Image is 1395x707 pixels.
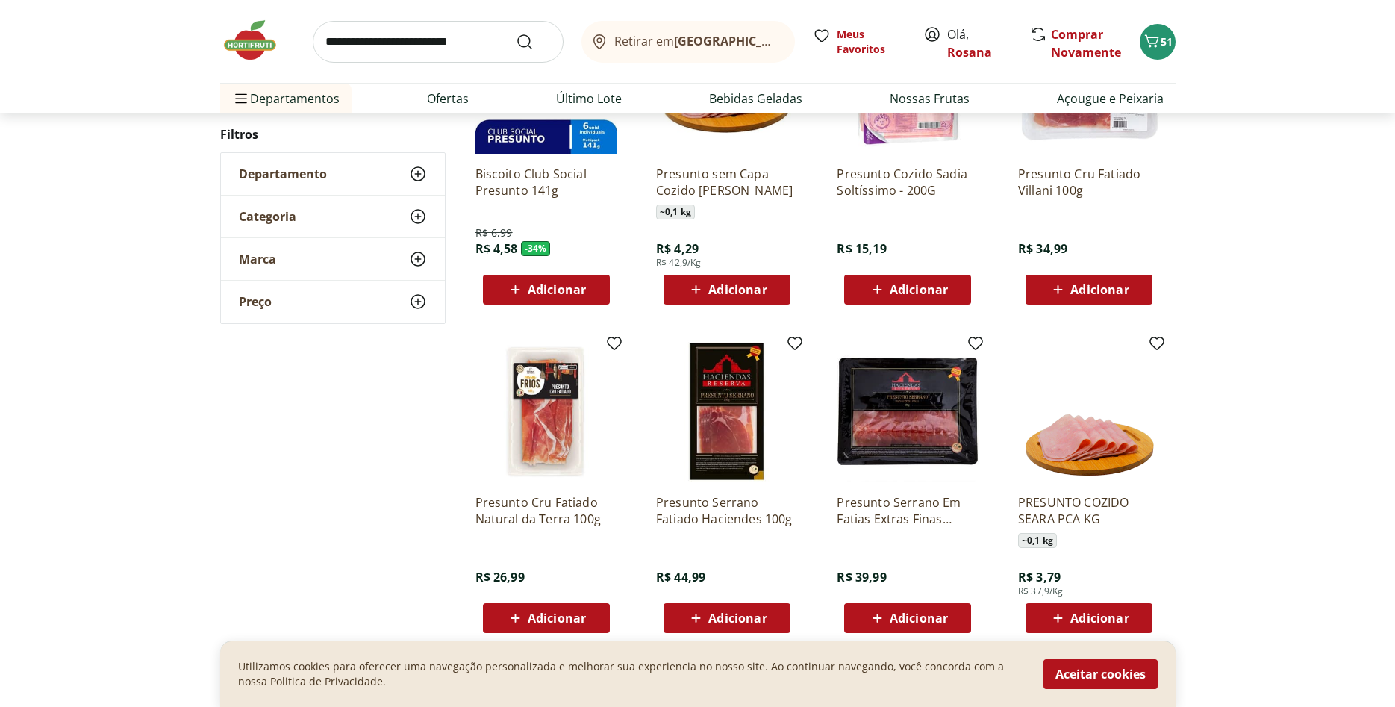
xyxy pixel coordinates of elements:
[556,90,622,108] a: Último Lote
[656,205,695,219] span: ~ 0,1 kg
[1070,612,1129,624] span: Adicionar
[674,33,926,49] b: [GEOGRAPHIC_DATA]/[GEOGRAPHIC_DATA]
[837,166,979,199] a: Presunto Cozido Sadia Soltíssimo - 200G
[656,494,798,527] a: Presunto Serrano Fatiado Haciendes 100g
[709,90,802,108] a: Bebidas Geladas
[708,284,767,296] span: Adicionar
[947,25,1014,61] span: Olá,
[1018,340,1160,482] img: PRESUNTO COZIDO SEARA PCA KG
[313,21,564,63] input: search
[427,90,469,108] a: Ofertas
[656,257,702,269] span: R$ 42,9/Kg
[813,27,905,57] a: Meus Favoritos
[1043,659,1158,689] button: Aceitar cookies
[221,196,445,237] button: Categoria
[890,612,948,624] span: Adicionar
[947,44,992,60] a: Rosana
[475,166,617,199] a: Biscoito Club Social Presunto 141g
[239,209,296,224] span: Categoria
[483,603,610,633] button: Adicionar
[1161,34,1173,49] span: 51
[1018,533,1057,548] span: ~ 0,1 kg
[238,659,1026,689] p: Utilizamos cookies para oferecer uma navegação personalizada e melhorar sua experiencia no nosso ...
[232,81,340,116] span: Departamentos
[837,494,979,527] a: Presunto Serrano Em Fatias Extras Finas Haciendas Reserva Pacote 100G
[1026,603,1152,633] button: Adicionar
[475,494,617,527] a: Presunto Cru Fatiado Natural da Terra 100g
[844,603,971,633] button: Adicionar
[239,294,272,309] span: Preço
[221,238,445,280] button: Marca
[581,21,795,63] button: Retirar em[GEOGRAPHIC_DATA]/[GEOGRAPHIC_DATA]
[890,90,970,108] a: Nossas Frutas
[1018,585,1064,597] span: R$ 37,9/Kg
[528,284,586,296] span: Adicionar
[1018,569,1061,585] span: R$ 3,79
[475,569,525,585] span: R$ 26,99
[837,340,979,482] img: Presunto Serrano Em Fatias Extras Finas Haciendas Reserva Pacote 100G
[221,281,445,323] button: Preço
[239,252,276,267] span: Marca
[232,81,250,116] button: Menu
[483,275,610,305] button: Adicionar
[614,34,779,48] span: Retirar em
[1018,240,1067,257] span: R$ 34,99
[220,18,295,63] img: Hortifruti
[220,119,446,149] h2: Filtros
[521,241,551,256] span: - 34 %
[664,275,790,305] button: Adicionar
[475,240,518,257] span: R$ 4,58
[844,275,971,305] button: Adicionar
[1018,494,1160,527] a: PRESUNTO COZIDO SEARA PCA KG
[837,569,886,585] span: R$ 39,99
[664,603,790,633] button: Adicionar
[516,33,552,51] button: Submit Search
[708,612,767,624] span: Adicionar
[837,27,905,57] span: Meus Favoritos
[528,612,586,624] span: Adicionar
[890,284,948,296] span: Adicionar
[837,240,886,257] span: R$ 15,19
[239,166,327,181] span: Departamento
[656,340,798,482] img: Presunto Serrano Fatiado Haciendes 100g
[221,153,445,195] button: Departamento
[1070,284,1129,296] span: Adicionar
[1051,26,1121,60] a: Comprar Novamente
[1018,166,1160,199] a: Presunto Cru Fatiado Villani 100g
[1026,275,1152,305] button: Adicionar
[656,166,798,199] a: Presunto sem Capa Cozido [PERSON_NAME]
[475,225,513,240] span: R$ 6,99
[656,569,705,585] span: R$ 44,99
[1140,24,1176,60] button: Carrinho
[656,240,699,257] span: R$ 4,29
[475,340,617,482] img: Presunto Cru Fatiado Natural da Terra 100g
[1057,90,1164,108] a: Açougue e Peixaria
